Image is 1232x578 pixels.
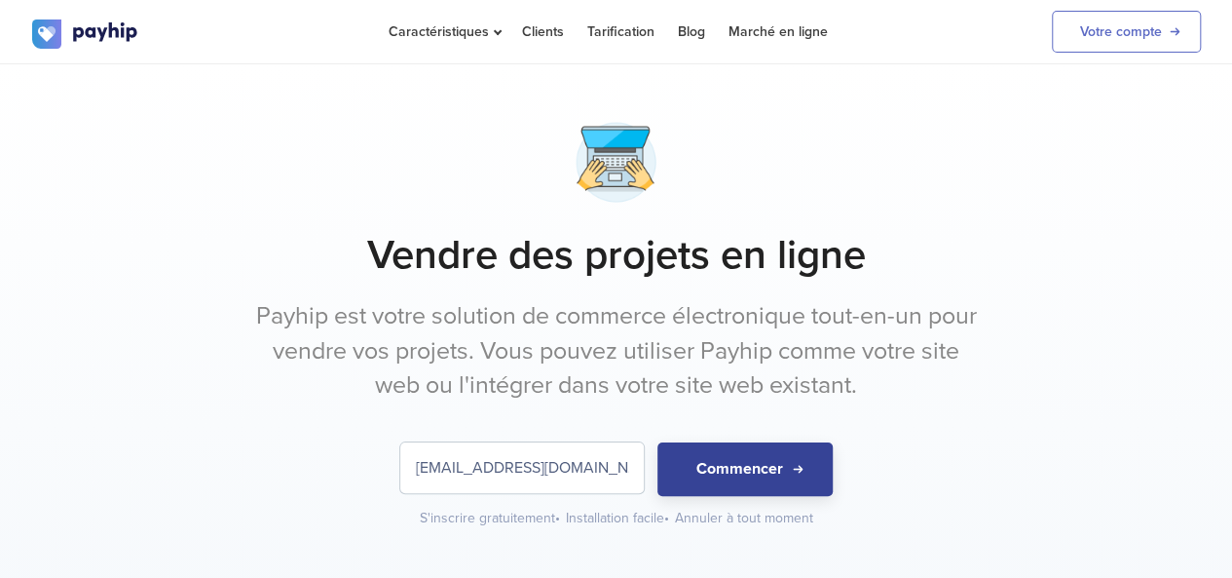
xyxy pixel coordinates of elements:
[567,113,665,212] img: macbook-typing-2-hej2fsgvy3lux6ii1y2exr.png
[32,231,1201,280] h1: Vendre des projets en ligne
[566,509,671,528] div: Installation facile
[675,509,813,528] div: Annuler à tout moment
[555,510,560,526] span: •
[664,510,669,526] span: •
[389,23,499,40] span: Caractéristiques
[251,299,982,404] p: Payhip est votre solution de commerce électronique tout-en-un pour vendre vos projets. Vous pouve...
[400,443,644,493] input: Saisissez votre adresse électronique
[1052,11,1201,53] a: Votre compte
[420,509,562,528] div: S'inscrire gratuitement
[32,19,139,49] img: logo.svg
[657,443,833,496] button: Commencer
